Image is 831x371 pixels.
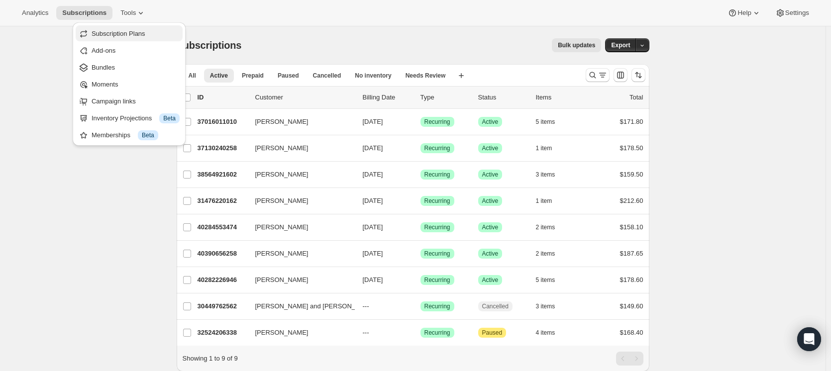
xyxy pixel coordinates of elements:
[255,196,309,206] span: [PERSON_NAME]
[424,329,450,337] span: Recurring
[120,9,136,17] span: Tools
[255,93,355,102] p: Customer
[478,93,528,102] p: Status
[536,223,555,231] span: 2 items
[255,170,309,180] span: [PERSON_NAME]
[76,127,183,143] button: Memberships
[424,144,450,152] span: Recurring
[363,144,383,152] span: [DATE]
[620,197,643,204] span: $212.60
[249,325,349,341] button: [PERSON_NAME]
[620,118,643,125] span: $171.80
[255,117,309,127] span: [PERSON_NAME]
[313,72,341,80] span: Cancelled
[536,302,555,310] span: 3 items
[424,302,450,310] span: Recurring
[424,250,450,258] span: Recurring
[255,301,376,311] span: [PERSON_NAME] and [PERSON_NAME]
[536,194,563,208] button: 1 item
[198,93,247,102] p: ID
[255,328,309,338] span: [PERSON_NAME]
[620,276,643,283] span: $178.60
[198,93,643,102] div: IDCustomerBilling DateTypeStatusItemsTotal
[76,42,183,58] button: Add-ons
[92,81,118,88] span: Moments
[536,171,555,179] span: 3 items
[482,302,509,310] span: Cancelled
[114,6,152,20] button: Tools
[552,38,601,52] button: Bulk updates
[198,141,643,155] div: 37130240258[PERSON_NAME][DATE]SuccessRecurringSuccessActive1 item$178.50
[198,273,643,287] div: 40282226946[PERSON_NAME][DATE]SuccessRecurringSuccessActive5 items$178.60
[482,197,499,205] span: Active
[536,115,566,129] button: 5 items
[92,64,115,71] span: Bundles
[355,72,391,80] span: No inventory
[249,167,349,183] button: [PERSON_NAME]
[76,25,183,41] button: Subscription Plans
[92,113,180,123] div: Inventory Projections
[785,9,809,17] span: Settings
[536,247,566,261] button: 2 items
[586,68,610,82] button: Search and filter results
[76,59,183,75] button: Bundles
[198,170,247,180] p: 38564921602
[536,144,552,152] span: 1 item
[424,171,450,179] span: Recurring
[255,143,309,153] span: [PERSON_NAME]
[629,93,643,102] p: Total
[198,115,643,129] div: 37016011010[PERSON_NAME][DATE]SuccessRecurringSuccessActive5 items$171.80
[482,250,499,258] span: Active
[620,250,643,257] span: $187.65
[198,301,247,311] p: 30449762562
[92,130,180,140] div: Memberships
[76,93,183,109] button: Campaign links
[76,110,183,126] button: Inventory Projections
[424,197,450,205] span: Recurring
[536,118,555,126] span: 5 items
[620,329,643,336] span: $168.40
[769,6,815,20] button: Settings
[92,47,115,54] span: Add-ons
[92,97,136,105] span: Campaign links
[420,93,470,102] div: Type
[536,141,563,155] button: 1 item
[142,131,154,139] span: Beta
[482,329,503,337] span: Paused
[363,197,383,204] span: [DATE]
[453,69,469,83] button: Create new view
[249,246,349,262] button: [PERSON_NAME]
[249,298,349,314] button: [PERSON_NAME] and [PERSON_NAME]
[536,273,566,287] button: 5 items
[424,223,450,231] span: Recurring
[198,326,643,340] div: 32524206338[PERSON_NAME]---SuccessRecurringAttentionPaused4 items$168.40
[189,72,196,80] span: All
[363,118,383,125] span: [DATE]
[363,276,383,283] span: [DATE]
[183,354,238,364] p: Showing 1 to 9 of 9
[76,76,183,92] button: Moments
[536,276,555,284] span: 5 items
[255,249,309,259] span: [PERSON_NAME]
[177,40,242,51] span: Subscriptions
[424,118,450,126] span: Recurring
[614,68,627,82] button: Customize table column order and visibility
[249,193,349,209] button: [PERSON_NAME]
[482,118,499,126] span: Active
[56,6,112,20] button: Subscriptions
[198,143,247,153] p: 37130240258
[249,140,349,156] button: [PERSON_NAME]
[797,327,821,351] div: Open Intercom Messenger
[198,328,247,338] p: 32524206338
[255,222,309,232] span: [PERSON_NAME]
[255,275,309,285] span: [PERSON_NAME]
[536,329,555,337] span: 4 items
[737,9,751,17] span: Help
[363,223,383,231] span: [DATE]
[198,168,643,182] div: 38564921602[PERSON_NAME][DATE]SuccessRecurringSuccessActive3 items$159.50
[62,9,106,17] span: Subscriptions
[363,329,369,336] span: ---
[198,117,247,127] p: 37016011010
[482,144,499,152] span: Active
[363,250,383,257] span: [DATE]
